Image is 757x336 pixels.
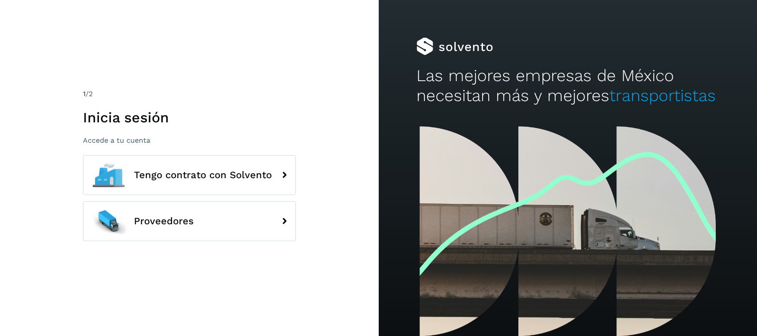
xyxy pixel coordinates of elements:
[416,66,719,105] h2: Las mejores empresas de México necesitan más y mejores
[134,216,194,227] span: Proveedores
[83,90,86,98] span: 1
[134,170,272,180] span: Tengo contrato con Solvento
[83,136,296,145] p: Accede a tu cuenta
[609,86,716,105] span: transportistas
[83,109,296,126] h1: Inicia sesión
[83,89,296,99] div: /2
[83,155,296,195] button: Tengo contrato con Solvento
[83,201,296,241] button: Proveedores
